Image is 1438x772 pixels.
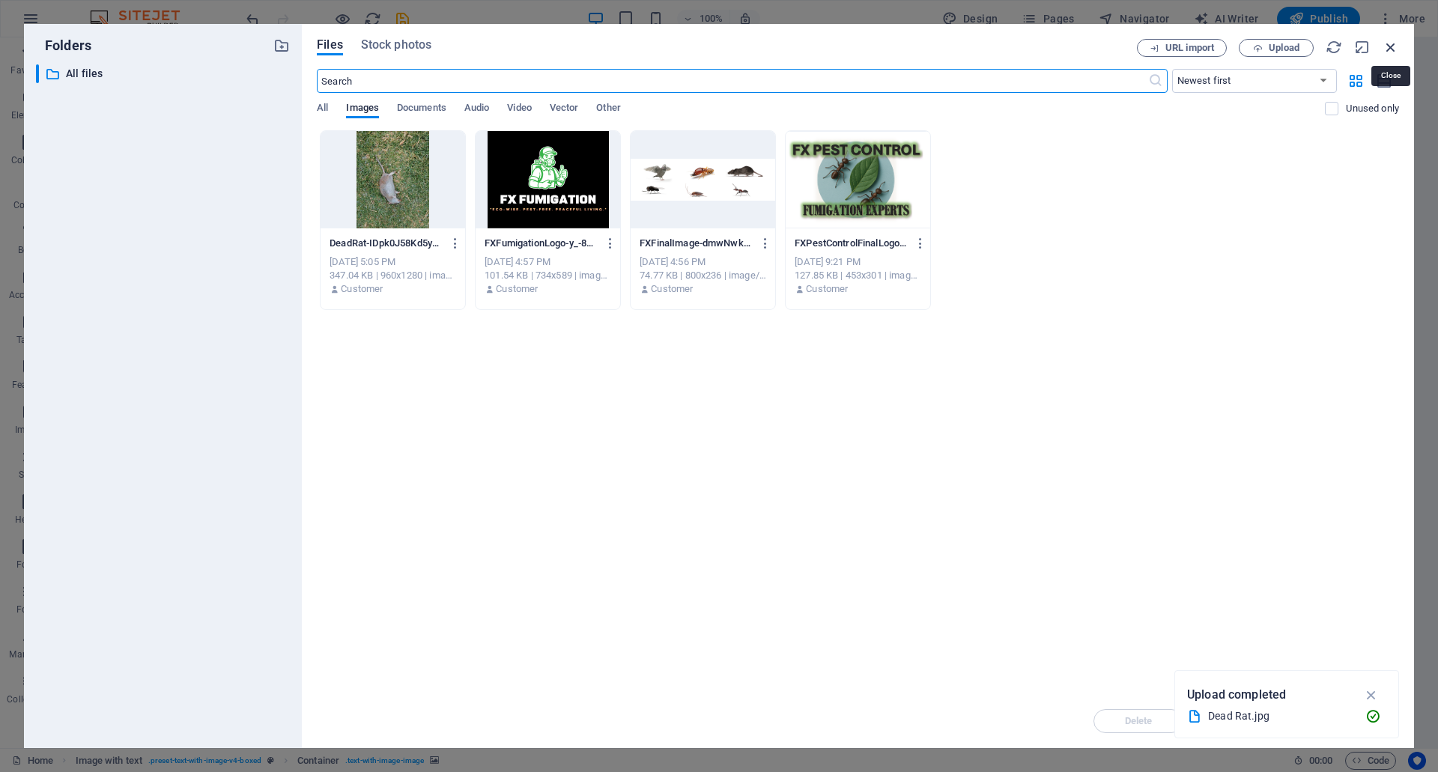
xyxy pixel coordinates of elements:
[485,269,611,282] div: 101.54 KB | 734x589 | image/png
[806,282,848,296] p: Customer
[795,237,907,250] p: FXPestControlFinalLogo-NfSuUYBjf2RWzrzhBjUjLQ.png
[317,36,343,54] span: Files
[464,99,489,120] span: Audio
[346,99,379,120] span: Images
[1187,685,1286,705] p: Upload completed
[496,282,538,296] p: Customer
[317,99,328,120] span: All
[36,36,91,55] p: Folders
[1165,43,1214,52] span: URL import
[1208,708,1353,725] div: Dead Rat.jpg
[1354,39,1371,55] i: Minimize
[330,237,442,250] p: DeadRat-IDpk0J58Kd5ygcrXa-9ysg.jpg
[507,99,531,120] span: Video
[341,282,383,296] p: Customer
[795,255,921,269] div: [DATE] 9:21 PM
[1137,39,1227,57] button: URL import
[640,237,752,250] p: FXFinalImage-dmwNwkzoLZR7OBTmuiDe5g.png
[485,255,611,269] div: [DATE] 4:57 PM
[550,99,579,120] span: Vector
[317,69,1147,93] input: Search
[485,237,597,250] p: FXFumigationLogo-y_-8vdu52tlivzaFxJnk5w.png
[273,37,290,54] i: Create new folder
[330,255,456,269] div: [DATE] 5:05 PM
[651,282,693,296] p: Customer
[66,65,262,82] p: All files
[36,64,39,83] div: ​
[361,36,431,54] span: Stock photos
[1239,39,1314,57] button: Upload
[330,269,456,282] div: 347.04 KB | 960x1280 | image/jpeg
[1269,43,1299,52] span: Upload
[640,269,766,282] div: 74.77 KB | 800x236 | image/png
[640,255,766,269] div: [DATE] 4:56 PM
[1346,102,1399,115] p: Displays only files that are not in use on the website. Files added during this session can still...
[1326,39,1342,55] i: Reload
[397,99,446,120] span: Documents
[795,269,921,282] div: 127.85 KB | 453x301 | image/png
[596,99,620,120] span: Other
